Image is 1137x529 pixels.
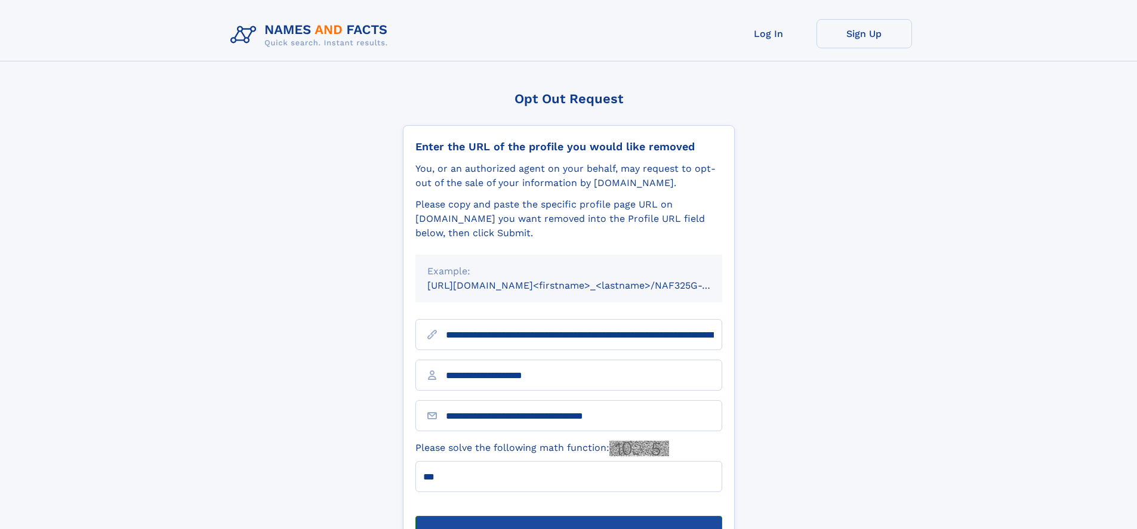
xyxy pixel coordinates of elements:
[427,280,745,291] small: [URL][DOMAIN_NAME]<firstname>_<lastname>/NAF325G-xxxxxxxx
[415,140,722,153] div: Enter the URL of the profile you would like removed
[403,91,735,106] div: Opt Out Request
[415,441,669,456] label: Please solve the following math function:
[816,19,912,48] a: Sign Up
[721,19,816,48] a: Log In
[415,197,722,240] div: Please copy and paste the specific profile page URL on [DOMAIN_NAME] you want removed into the Pr...
[427,264,710,279] div: Example:
[226,19,398,51] img: Logo Names and Facts
[415,162,722,190] div: You, or an authorized agent on your behalf, may request to opt-out of the sale of your informatio...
